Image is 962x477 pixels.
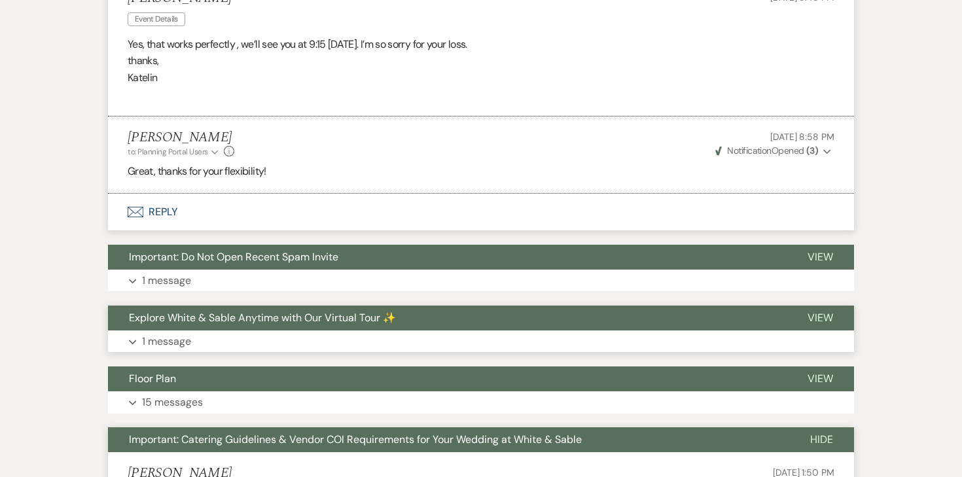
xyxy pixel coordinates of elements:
[108,427,789,452] button: Important: Catering Guidelines & Vendor COI Requirements for Your Wedding at White & Sable
[108,366,787,391] button: Floor Plan
[108,194,854,230] button: Reply
[128,69,834,86] p: Katelin
[129,372,176,385] span: Floor Plan
[808,372,833,385] span: View
[727,145,771,156] span: Notification
[108,391,854,414] button: 15 messages
[129,311,396,325] span: Explore White & Sable Anytime with Our Virtual Tour ✨
[713,144,834,158] button: NotificationOpened (3)
[108,330,854,353] button: 1 message
[128,52,834,69] p: thanks,
[108,270,854,292] button: 1 message
[128,163,834,180] p: Great, thanks for your flexibility!
[128,130,234,146] h5: [PERSON_NAME]
[128,36,834,53] p: Yes, that works perfectly , we’ll see you at 9:15 [DATE]. I’m so sorry for your loss.
[808,250,833,264] span: View
[808,311,833,325] span: View
[142,333,191,350] p: 1 message
[715,145,818,156] span: Opened
[787,245,854,270] button: View
[770,131,834,143] span: [DATE] 8:58 PM
[142,394,203,411] p: 15 messages
[108,306,787,330] button: Explore White & Sable Anytime with Our Virtual Tour ✨
[129,433,582,446] span: Important: Catering Guidelines & Vendor COI Requirements for Your Wedding at White & Sable
[128,12,185,26] span: Event Details
[142,272,191,289] p: 1 message
[810,433,833,446] span: Hide
[129,250,338,264] span: Important: Do Not Open Recent Spam Invite
[108,245,787,270] button: Important: Do Not Open Recent Spam Invite
[128,146,221,158] button: to: Planning Portal Users
[128,147,208,157] span: to: Planning Portal Users
[787,306,854,330] button: View
[789,427,854,452] button: Hide
[787,366,854,391] button: View
[806,145,818,156] strong: ( 3 )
